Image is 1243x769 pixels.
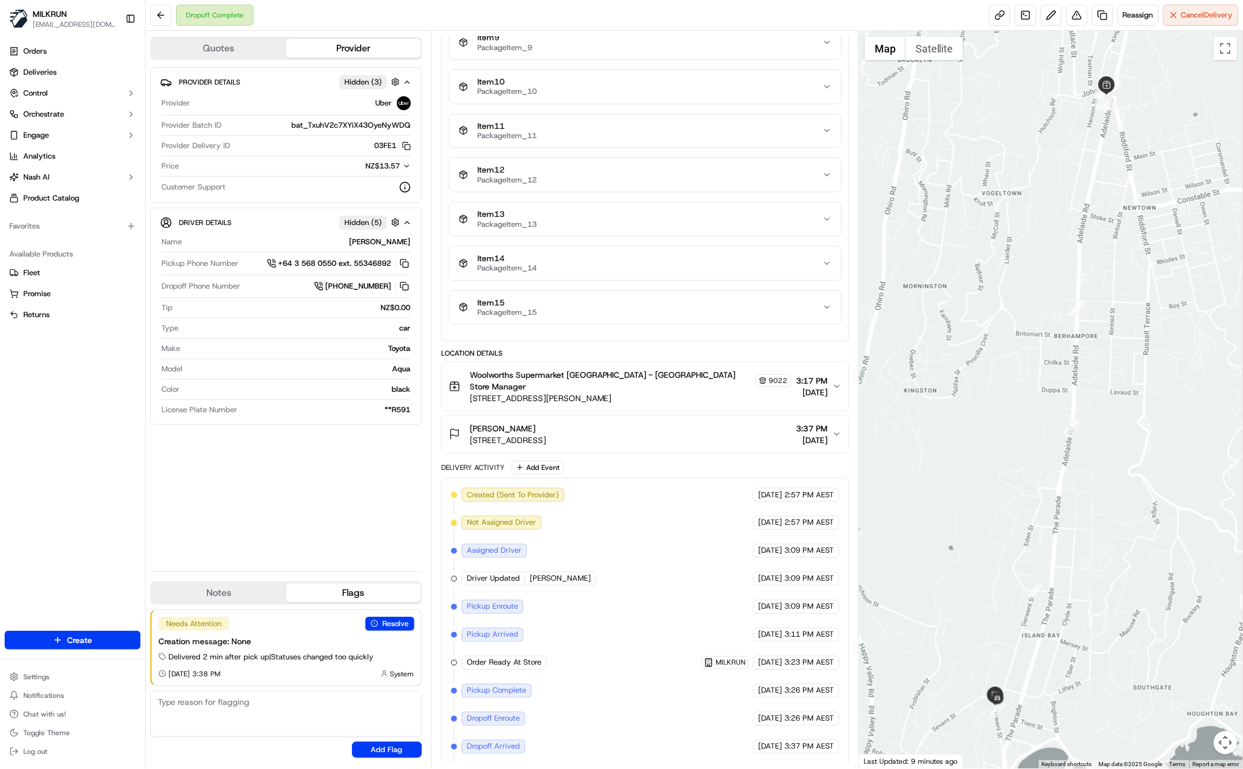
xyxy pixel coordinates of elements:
[1028,583,1043,598] div: 10
[198,115,212,129] button: Start new chat
[477,33,532,43] span: Item 9
[23,691,64,700] span: Notifications
[442,416,848,453] button: [PERSON_NAME][STREET_ADDRESS]3:37 PM[DATE]
[769,376,787,385] span: 9022
[796,387,828,398] span: [DATE]
[30,75,210,87] input: Got a question? Start typing here...
[470,434,546,446] span: [STREET_ADDRESS]
[477,308,537,317] span: PackageItem_15
[470,423,536,434] span: [PERSON_NAME]
[23,88,48,99] span: Control
[449,70,841,104] button: Item10PackageItem_10
[449,26,841,59] button: Item9PackageItem_9
[23,130,49,141] span: Engage
[442,362,848,411] button: Woolworths Supermarket [GEOGRAPHIC_DATA] - [GEOGRAPHIC_DATA] Store Manager9022[STREET_ADDRESS][PE...
[326,281,392,292] span: [PHONE_NUMBER]
[784,686,834,696] span: 3:26 PM AEST
[365,617,414,631] button: Resolve
[1193,761,1240,767] a: Report a map error
[1070,300,1085,315] div: 8
[152,584,286,602] button: Notes
[177,303,411,313] div: NZ$0.00
[467,658,541,668] span: Order Ready At Store
[758,630,782,640] span: [DATE]
[716,658,745,668] span: MILKRUN
[449,247,841,280] button: Item14PackageItem_14
[23,310,50,320] span: Returns
[186,237,411,247] div: [PERSON_NAME]
[477,165,537,175] span: Item 12
[12,111,33,132] img: 1736555255976-a54dd68f-1ca7-489b-9aae-adbdc363a1c4
[161,141,230,151] span: Provider Delivery ID
[5,743,140,760] button: Log out
[477,220,537,229] span: PackageItem_13
[758,518,782,528] span: [DATE]
[1123,10,1153,20] span: Reassign
[862,753,900,768] img: Google
[758,742,782,752] span: [DATE]
[23,67,57,78] span: Deliveries
[477,298,537,308] span: Item 15
[159,635,414,647] div: Creation message: None
[33,8,67,20] button: MILKRUN
[339,75,403,89] button: Hidden (3)
[784,658,834,668] span: 3:23 PM AEST
[161,343,180,354] span: Make
[344,217,382,228] span: Hidden ( 5 )
[161,161,179,171] span: Price
[449,202,841,236] button: Item13PackageItem_13
[5,669,140,685] button: Settings
[161,323,178,333] span: Type
[1170,761,1186,767] a: Terms (opens in new tab)
[1042,760,1092,768] button: Keyboard shortcuts
[906,37,963,60] button: Show satellite imagery
[352,742,422,758] button: Add Flag
[161,182,226,192] span: Customer Support
[5,126,140,145] button: Engage
[441,463,505,472] div: Delivery Activity
[1099,761,1163,767] span: Map data ©2025 Google
[467,686,526,696] span: Pickup Complete
[23,151,55,161] span: Analytics
[758,686,782,696] span: [DATE]
[758,574,782,584] span: [DATE]
[366,161,400,171] span: NZ$13.57
[40,111,191,123] div: Start new chat
[1098,84,1113,99] div: 6
[23,172,50,182] span: Nash AI
[1214,37,1237,60] button: Toggle fullscreen view
[1181,10,1233,20] span: Cancel Delivery
[279,258,392,269] span: +64 3 568 0550 ext. 55346892
[467,602,518,612] span: Pickup Enroute
[33,20,116,29] span: [EMAIL_ADDRESS][DOMAIN_NAME]
[784,490,834,500] span: 2:57 PM AEST
[784,630,834,640] span: 3:11 PM AEST
[152,39,286,58] button: Quotes
[314,280,411,293] button: [PHONE_NUMBER]
[9,310,136,320] a: Returns
[7,164,94,185] a: 📗Knowledge Base
[161,258,238,269] span: Pickup Phone Number
[5,84,140,103] button: Control
[470,392,791,404] span: [STREET_ADDRESS][PERSON_NAME]
[286,584,421,602] button: Flags
[161,364,182,374] span: Model
[477,77,537,87] span: Item 10
[161,303,172,313] span: Tip
[67,634,92,646] span: Create
[23,268,40,278] span: Fleet
[5,306,140,324] button: Returns
[23,169,89,181] span: Knowledge Base
[161,405,237,415] span: License Plate Number
[467,490,559,500] span: Created (Sent To Provider)
[9,289,136,299] a: Promise
[470,369,753,392] span: Woolworths Supermarket [GEOGRAPHIC_DATA] - [GEOGRAPHIC_DATA] Store Manager
[530,574,591,584] span: [PERSON_NAME]
[161,120,221,131] span: Provider Batch ID
[477,87,537,96] span: PackageItem_10
[1096,96,1111,111] div: 3
[12,12,35,35] img: Nash
[477,131,537,141] span: PackageItem_11
[1118,5,1159,26] button: Reassign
